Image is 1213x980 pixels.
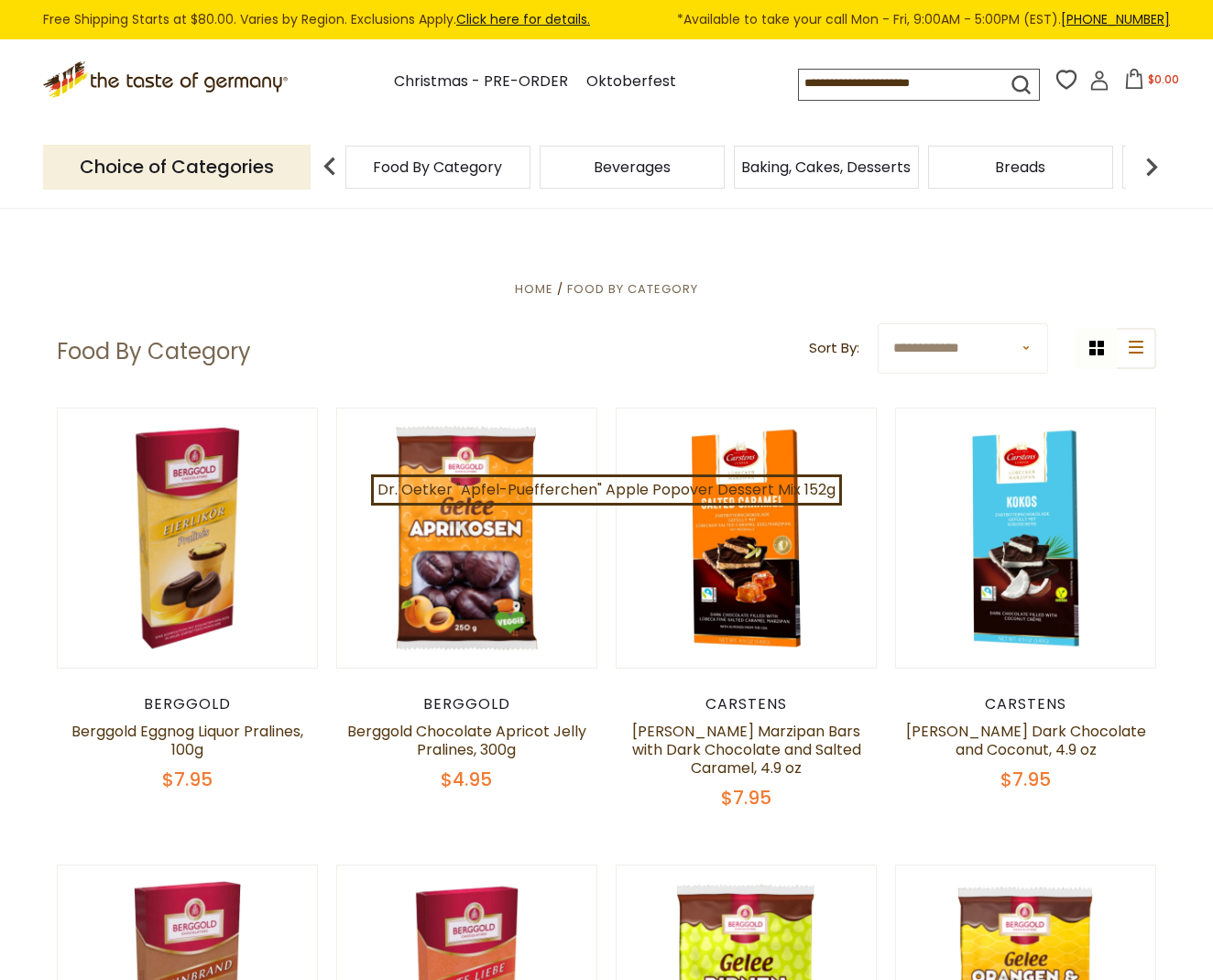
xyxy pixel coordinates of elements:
img: Carstens Luebecker Dark Chocolate and Coconut, 4.9 oz [896,408,1155,668]
span: $0.00 [1148,71,1179,87]
a: Food By Category [373,160,502,174]
button: $0.00 [1113,69,1191,96]
a: Home [515,280,553,298]
a: Berggold Chocolate Apricot Jelly Pralines, 300g [347,721,586,760]
a: Baking, Cakes, Desserts [741,160,911,174]
img: previous arrow [311,148,348,185]
a: [PERSON_NAME] Dark Chocolate and Coconut, 4.9 oz [906,721,1146,760]
div: Berggold [336,695,597,713]
a: Breads [995,160,1045,174]
a: Beverages [594,160,671,174]
a: Berggold Eggnog Liquor Pralines, 100g [71,721,303,760]
span: $7.95 [721,785,771,811]
div: Carstens [616,695,877,713]
span: $4.95 [441,767,492,792]
img: Berggold Eggnog Liquor Pralines, 100g [58,408,317,668]
span: $7.95 [162,767,213,792]
img: Berggold Chocolate Apricot Jelly Pralines, 300g [337,408,596,668]
a: Dr. Oetker "Apfel-Puefferchen" Apple Popover Dessert Mix 152g [371,474,842,506]
a: [PERSON_NAME] Marzipan Bars with Dark Chocolate and Salted Caramel, 4.9 oz [632,721,861,779]
div: Free Shipping Starts at $80.00. Varies by Region. Exclusions Apply. [43,9,1170,30]
p: Choice of Categories [43,145,311,190]
img: Carstens Luebecker Marzipan Bars with Dark Chocolate and Salted Caramel, 4.9 oz [617,408,876,668]
h1: Food By Category [57,338,251,365]
a: Click here for details. [456,10,590,28]
a: [PHONE_NUMBER] [1061,10,1170,28]
span: $7.95 [1000,767,1051,792]
div: Berggold [57,695,318,713]
img: next arrow [1133,148,1170,185]
a: Food By Category [567,280,698,298]
a: Oktoberfest [586,70,676,94]
div: Carstens [895,695,1156,713]
a: Christmas - PRE-ORDER [394,70,568,94]
label: Sort By: [809,337,859,360]
span: *Available to take your call Mon - Fri, 9:00AM - 5:00PM (EST). [677,9,1170,30]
